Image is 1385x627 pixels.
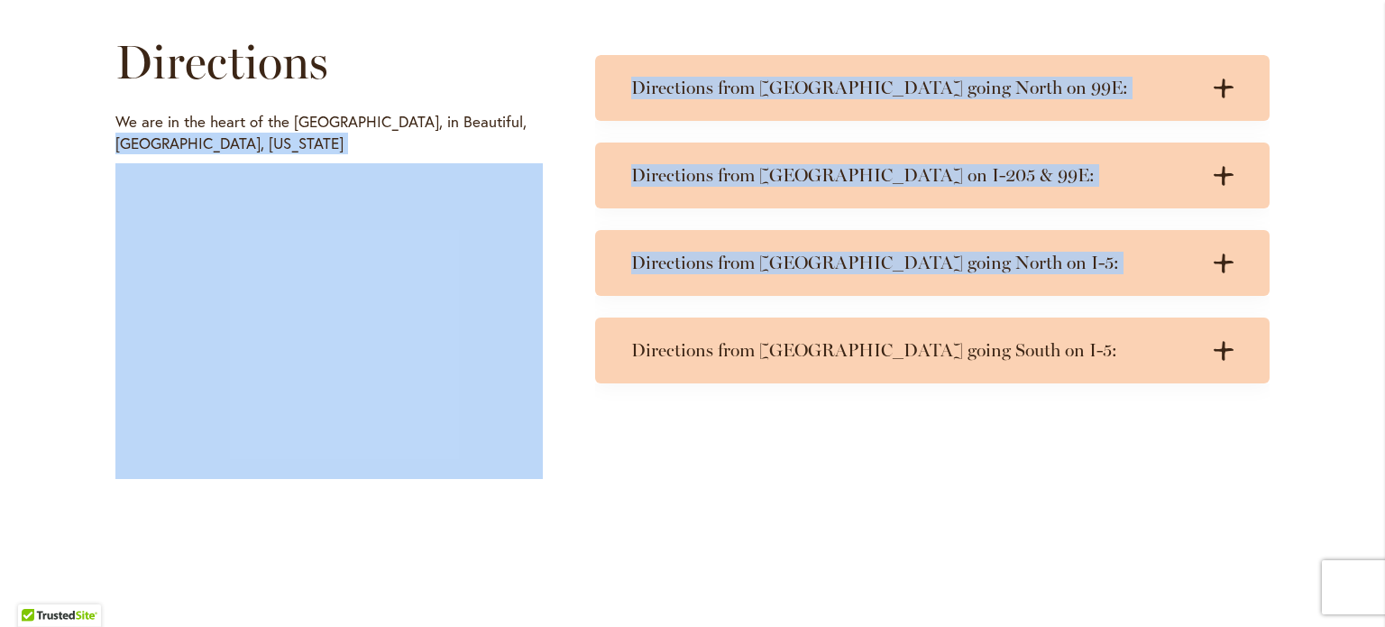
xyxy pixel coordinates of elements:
[595,55,1270,121] summary: Directions from [GEOGRAPHIC_DATA] going North on 99E:
[115,111,543,154] p: We are in the heart of the [GEOGRAPHIC_DATA], in Beautiful, [GEOGRAPHIC_DATA], [US_STATE]
[115,35,543,89] h1: Directions
[595,143,1270,208] summary: Directions from [GEOGRAPHIC_DATA] on I-205 & 99E:
[595,230,1270,296] summary: Directions from [GEOGRAPHIC_DATA] going North on I-5:
[631,339,1197,362] h3: Directions from [GEOGRAPHIC_DATA] going South on I-5:
[631,164,1197,187] h3: Directions from [GEOGRAPHIC_DATA] on I-205 & 99E:
[631,252,1197,274] h3: Directions from [GEOGRAPHIC_DATA] going North on I-5:
[631,77,1197,99] h3: Directions from [GEOGRAPHIC_DATA] going North on 99E:
[595,318,1270,383] summary: Directions from [GEOGRAPHIC_DATA] going South on I-5:
[115,163,543,479] iframe: Directions to Swan Island Dahlias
